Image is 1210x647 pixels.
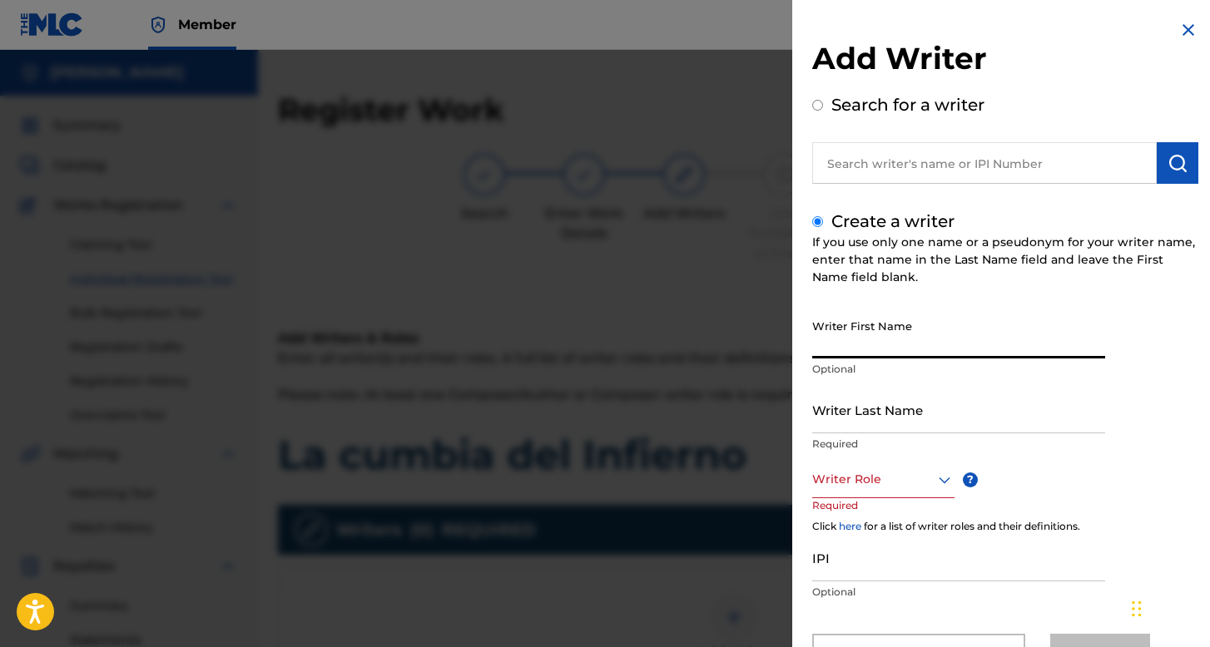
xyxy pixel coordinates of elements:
[812,498,875,536] p: Required
[812,519,1198,534] div: Click for a list of writer roles and their definitions.
[812,585,1105,600] p: Optional
[839,520,861,532] a: here
[1132,584,1142,634] div: Arrastrar
[812,40,1198,82] h2: Add Writer
[178,15,236,34] span: Member
[812,234,1198,286] div: If you use only one name or a pseudonym for your writer name, enter that name in the Last Name fi...
[1127,567,1210,647] div: Widget de chat
[1163,410,1210,544] iframe: Resource Center
[148,15,168,35] img: Top Rightsholder
[812,362,1105,377] p: Optional
[831,211,955,231] label: Create a writer
[1127,567,1210,647] iframe: Chat Widget
[831,95,984,115] label: Search for a writer
[812,142,1157,184] input: Search writer's name or IPI Number
[963,472,978,487] span: ?
[1168,153,1188,173] img: Search Works
[812,437,1105,452] p: Required
[20,12,84,37] img: MLC Logo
